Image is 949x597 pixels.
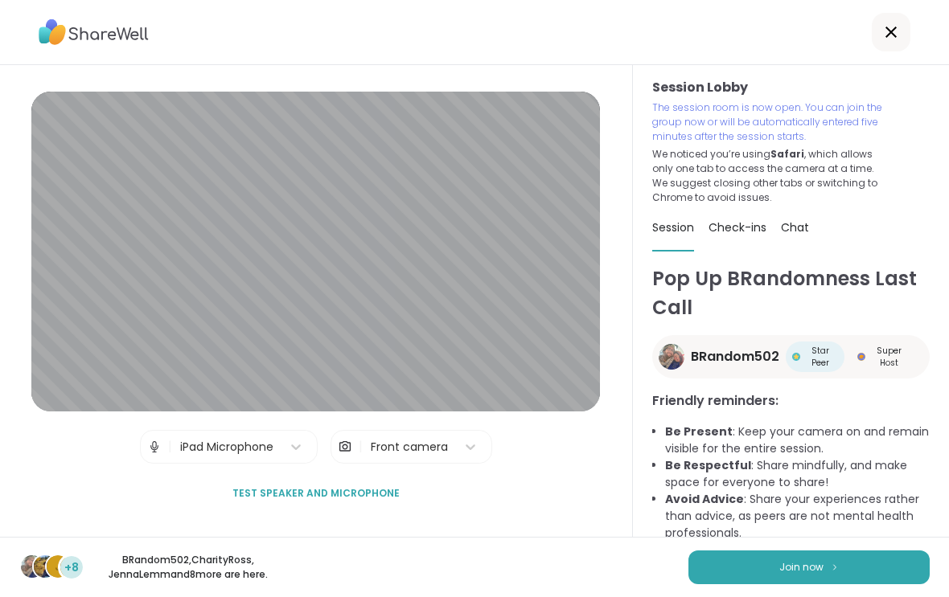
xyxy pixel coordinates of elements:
[168,431,172,463] span: |
[147,431,162,463] img: Microphone
[665,491,744,507] b: Avoid Advice
[709,219,766,235] span: Check-ins
[665,423,733,440] b: Be Present
[338,431,352,463] img: Camera
[39,14,149,51] img: ShareWell Logo
[180,439,273,456] div: iPad Microphone
[359,431,363,463] span: |
[371,439,448,456] div: Front camera
[857,353,865,361] img: Super Host
[652,335,930,378] a: BRandom502BRandom502Star PeerStar PeerSuper HostSuper Host
[64,559,79,576] span: +8
[803,345,838,369] span: Star Peer
[652,219,694,235] span: Session
[665,457,930,491] li: : Share mindfully, and make space for everyone to share!
[652,78,930,97] h3: Session Lobby
[55,556,62,577] span: J
[34,555,56,578] img: CharityRoss
[652,147,884,205] p: We noticed you’re using , which allows only one tab to access the camera at a time. We suggest cl...
[21,555,43,578] img: BRandom502
[652,264,930,322] h1: Pop Up BRandomness Last Call
[770,147,804,161] b: Safari
[688,550,930,584] button: Join now
[98,553,278,582] p: BRandom502 , CharityRoss , JennaLemm and 8 more are here.
[652,100,884,144] p: The session room is now open. You can join the group now or will be automatically entered five mi...
[691,347,779,366] span: BRandom502
[779,560,824,575] span: Join now
[232,486,400,501] span: Test speaker and microphone
[830,562,840,571] img: ShareWell Logomark
[792,353,800,361] img: Star Peer
[652,391,930,411] h3: Friendly reminders:
[665,423,930,457] li: : Keep your camera on and remain visible for the entire session.
[659,344,684,370] img: BRandom502
[869,345,910,369] span: Super Host
[781,219,809,235] span: Chat
[665,491,930,542] li: : Share your experiences rather than advice, as peers are not mental health professionals.
[665,457,751,473] b: Be Respectful
[226,476,406,510] button: Test speaker and microphone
